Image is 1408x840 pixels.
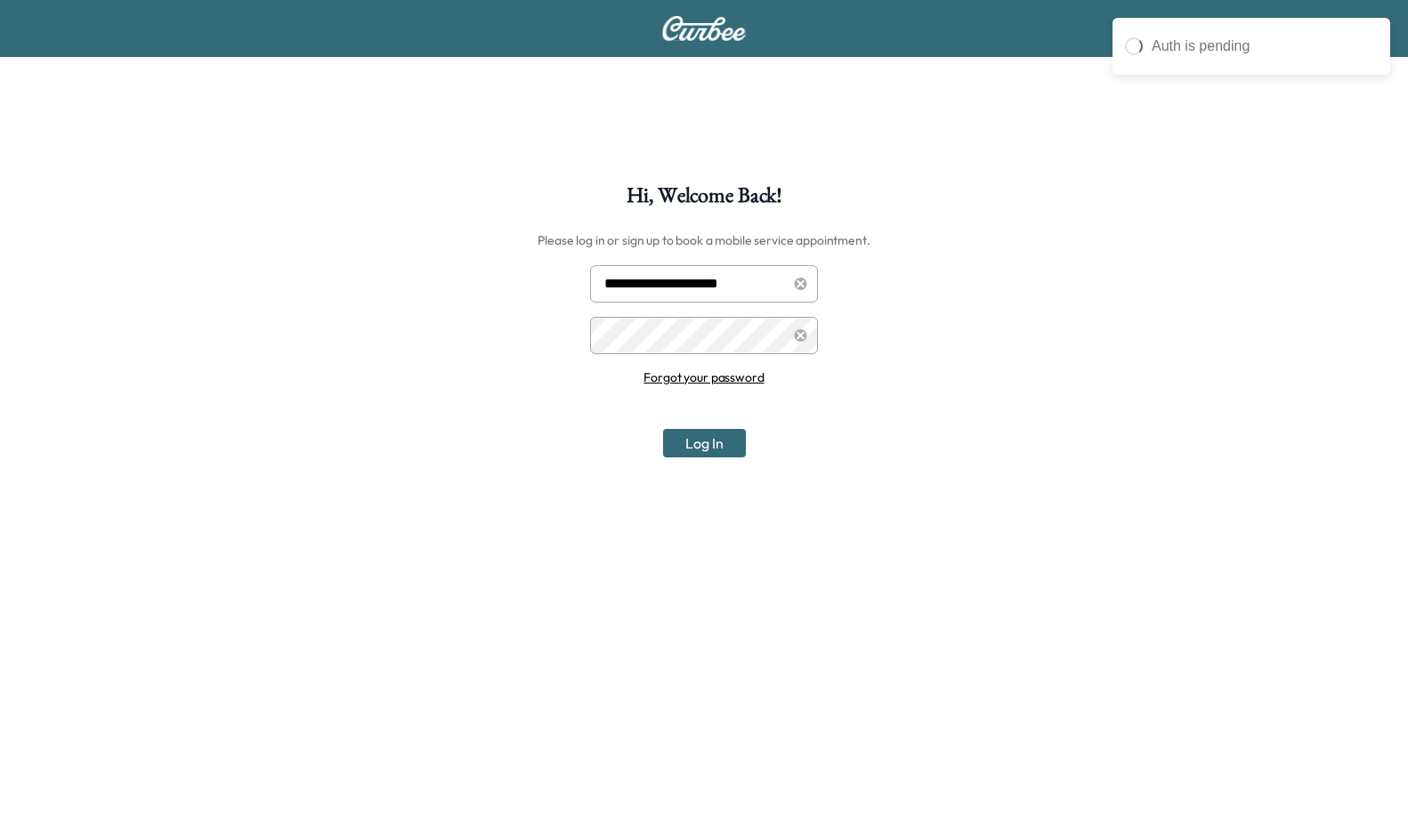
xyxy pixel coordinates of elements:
[538,226,870,254] h6: Please log in or sign up to book a mobile service appointment.
[663,429,746,457] button: Log In
[1152,36,1378,57] div: Auth is pending
[627,185,781,215] h1: Hi, Welcome Back!
[643,369,764,385] a: Forgot your password
[661,16,747,41] img: Curbee Logo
